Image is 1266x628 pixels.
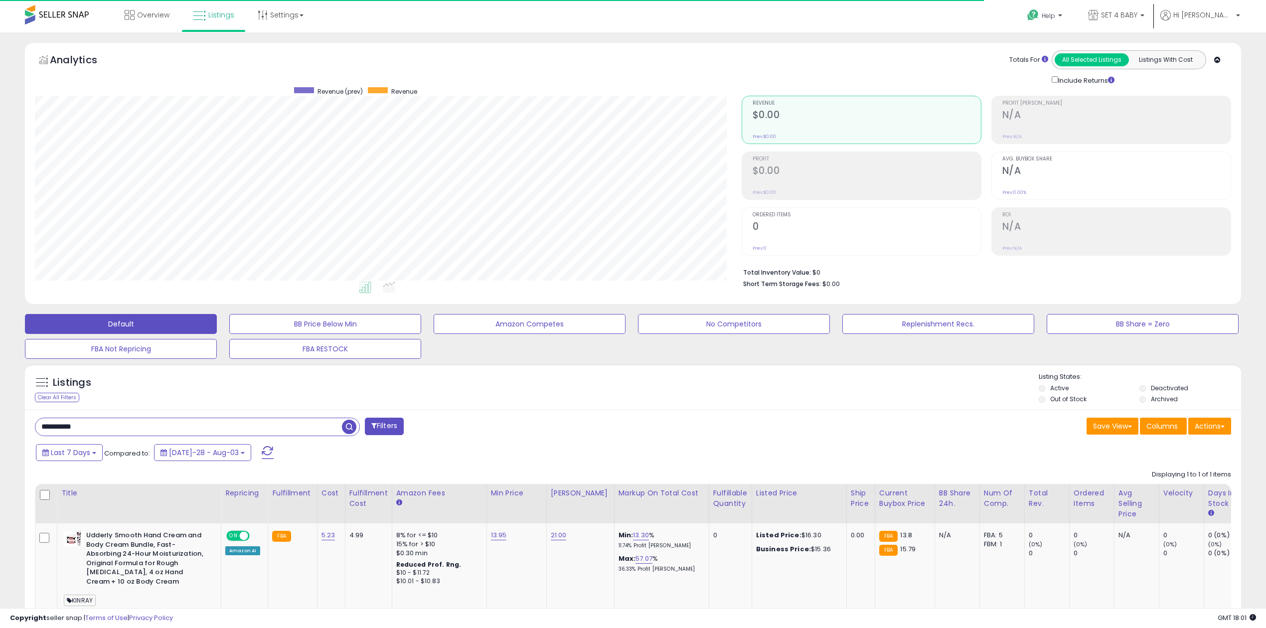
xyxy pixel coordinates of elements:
b: Max: [619,554,636,563]
span: [DATE]-28 - Aug-03 [169,448,239,458]
div: 0 [1029,549,1069,558]
div: Amazon Fees [396,488,482,498]
button: No Competitors [638,314,830,334]
div: Fulfillment [272,488,313,498]
button: [DATE]-28 - Aug-03 [154,444,251,461]
b: Min: [619,530,633,540]
small: Amazon Fees. [396,498,402,507]
span: Help [1042,11,1055,20]
h5: Analytics [50,53,117,69]
span: Hi [PERSON_NAME] [1173,10,1233,20]
small: (0%) [1208,540,1222,548]
small: Prev: 0.00% [1002,189,1026,195]
div: $0.30 min [396,549,479,558]
button: Amazon Competes [434,314,626,334]
small: Prev: $0.00 [753,134,776,140]
div: 8% for <= $10 [396,531,479,540]
span: Last 7 Days [51,448,90,458]
label: Out of Stock [1050,395,1087,403]
small: (0%) [1074,540,1088,548]
div: % [619,531,701,549]
div: 0 [1074,549,1114,558]
small: FBA [272,531,291,542]
h2: N/A [1002,109,1231,123]
div: % [619,554,701,573]
div: Repricing [225,488,264,498]
div: 0 [1163,531,1204,540]
b: Udderly Smooth Hand Cream and Body Cream Bundle, Fast-Absorbing 24-Hour Moisturization, Original ... [86,531,207,589]
span: 13.8 [900,530,912,540]
span: ROI [1002,212,1231,218]
div: Amazon AI [225,546,260,555]
small: Prev: 0 [753,245,767,251]
h2: $0.00 [753,109,981,123]
div: $10.01 - $10.83 [396,577,479,586]
button: Replenishment Recs. [842,314,1034,334]
span: OFF [248,532,264,540]
div: Markup on Total Cost [619,488,705,498]
div: Clear All Filters [35,393,79,402]
h2: 0 [753,221,981,234]
small: FBA [879,545,898,556]
a: Hi [PERSON_NAME] [1160,10,1240,32]
small: Prev: $0.00 [753,189,776,195]
div: Current Buybox Price [879,488,931,509]
b: Total Inventory Value: [743,268,811,277]
h2: $0.00 [753,165,981,178]
img: 41OzvPK3wTL._SL40_.jpg [64,531,84,546]
b: Listed Price: [756,530,801,540]
button: FBA RESTOCK [229,339,421,359]
b: Reduced Prof. Rng. [396,560,462,569]
div: 0.00 [851,531,867,540]
div: 0 [1074,531,1114,540]
div: 0 (0%) [1208,549,1249,558]
div: FBA: 5 [984,531,1017,540]
button: Default [25,314,217,334]
span: Columns [1146,421,1178,431]
div: Displaying 1 to 1 of 1 items [1152,470,1231,479]
div: Ship Price [851,488,871,509]
a: 5.23 [321,530,335,540]
small: Prev: N/A [1002,134,1022,140]
div: Cost [321,488,341,498]
div: [PERSON_NAME] [551,488,610,498]
label: Active [1050,384,1069,392]
div: N/A [1118,531,1151,540]
span: ON [227,532,240,540]
span: $0.00 [822,279,840,289]
a: 13.30 [633,530,649,540]
h5: Listings [53,376,91,390]
div: $10 - $11.72 [396,569,479,577]
strong: Copyright [10,613,46,623]
small: Days In Stock. [1208,509,1214,518]
div: 0 (0%) [1208,531,1249,540]
b: Short Term Storage Fees: [743,280,821,288]
span: Revenue [391,87,417,96]
button: All Selected Listings [1055,53,1129,66]
button: BB Price Below Min [229,314,421,334]
div: 0 [1029,531,1069,540]
span: Profit [PERSON_NAME] [1002,101,1231,106]
h2: N/A [1002,165,1231,178]
span: Profit [753,157,981,162]
div: $15.36 [756,545,839,554]
a: Help [1019,1,1072,32]
div: 4.99 [349,531,384,540]
span: SET 4 BABY [1101,10,1137,20]
th: The percentage added to the cost of goods (COGS) that forms the calculator for Min & Max prices. [614,484,709,523]
button: Actions [1188,418,1231,435]
small: (0%) [1163,540,1177,548]
p: Listing States: [1039,372,1241,382]
span: Ordered Items [753,212,981,218]
div: Listed Price [756,488,842,498]
div: N/A [939,531,972,540]
button: Last 7 Days [36,444,103,461]
div: Velocity [1163,488,1200,498]
a: 57.07 [635,554,652,564]
a: Privacy Policy [129,613,173,623]
label: Deactivated [1151,384,1188,392]
div: Num of Comp. [984,488,1020,509]
div: Ordered Items [1074,488,1110,509]
div: Total Rev. [1029,488,1065,509]
span: KINRAY [64,595,96,606]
